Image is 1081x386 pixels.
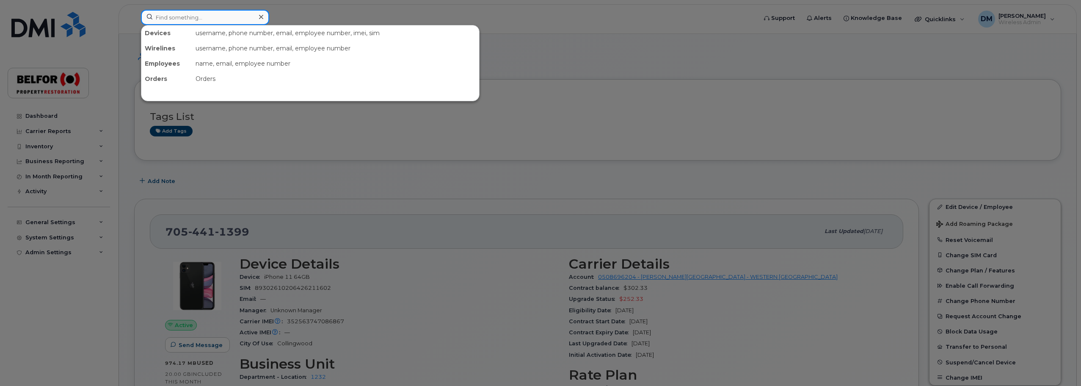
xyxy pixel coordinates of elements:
[141,41,192,56] div: Wirelines
[192,25,479,41] div: username, phone number, email, employee number, imei, sim
[192,71,479,86] div: Orders
[141,25,192,41] div: Devices
[192,41,479,56] div: username, phone number, email, employee number
[192,56,479,71] div: name, email, employee number
[141,71,192,86] div: Orders
[141,56,192,71] div: Employees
